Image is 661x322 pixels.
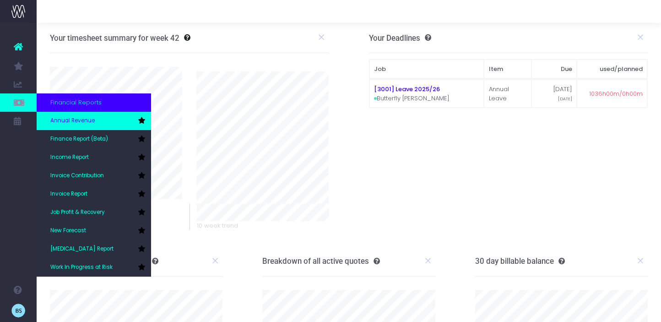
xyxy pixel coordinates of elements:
[369,60,484,79] th: Job: activate to sort column ascending
[531,60,577,79] th: Due: activate to sort column ascending
[50,172,104,180] span: Invoice Contribution
[577,60,647,79] th: used/planned: activate to sort column ascending
[50,245,114,253] span: [MEDICAL_DATA] Report
[37,148,151,167] a: Income Report
[50,190,87,198] span: Invoice Report
[37,222,151,240] a: New Forecast
[369,33,431,43] h3: Your Deadlines
[37,167,151,185] a: Invoice Contribution
[50,263,113,272] span: Work In Progress at Risk
[50,98,102,107] span: Financial Reports
[37,185,151,203] a: Invoice Report
[37,240,151,258] a: [MEDICAL_DATA] Report
[374,85,440,93] a: [3001] Leave 2025/26
[475,257,565,266] h3: 30 day billable balance
[165,204,183,222] span: 0%
[50,117,95,125] span: Annual Revenue
[50,33,179,43] h3: Your timesheet summary for week 42
[589,89,643,98] span: 1036h00m/0h00m
[50,135,108,143] span: Finance Report (Beta)
[558,96,572,102] span: [DATE]
[50,208,105,217] span: Job Profit & Recovery
[262,257,380,266] h3: Breakdown of all active quotes
[197,221,238,230] span: 10 week trend
[50,227,86,235] span: New Forecast
[37,130,151,148] a: Finance Report (Beta)
[11,304,25,317] img: images/default_profile_image.png
[369,80,484,108] td: Butterfly [PERSON_NAME]
[484,60,531,79] th: Item: activate to sort column ascending
[531,80,577,108] td: [DATE]
[37,203,151,222] a: Job Profit & Recovery
[484,80,531,108] td: Annual Leave
[50,153,89,162] span: Income Report
[37,112,151,130] a: Annual Revenue
[37,258,151,277] a: Work In Progress at Risk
